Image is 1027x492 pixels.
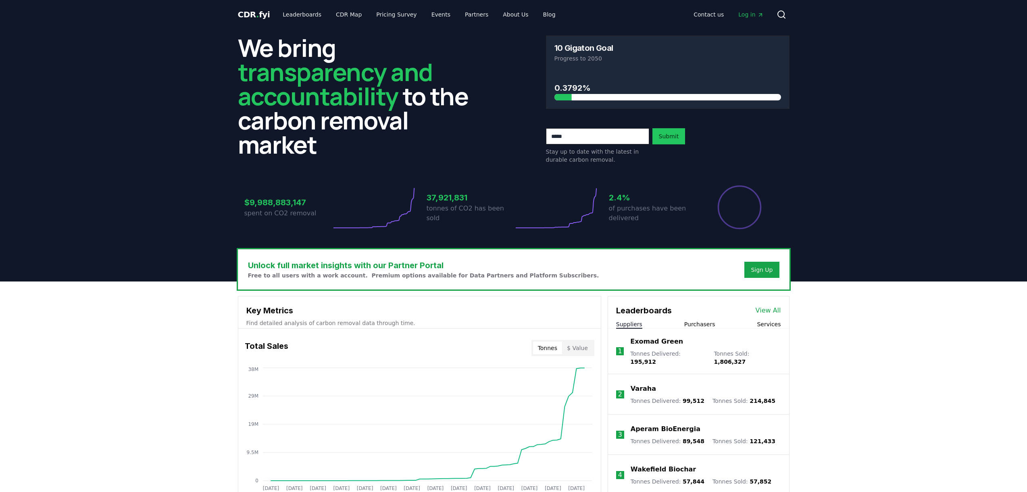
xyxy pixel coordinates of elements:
a: Log in [732,7,770,22]
tspan: [DATE] [333,486,350,491]
tspan: [DATE] [521,486,537,491]
span: 121,433 [750,438,775,444]
p: Tonnes Delivered : [631,397,704,405]
a: Varaha [631,384,656,394]
a: Wakefield Biochar [631,465,696,474]
a: Blog [537,7,562,22]
button: $ Value [562,342,593,354]
tspan: [DATE] [498,486,514,491]
a: About Us [496,7,535,22]
span: . [256,10,259,19]
nav: Main [276,7,562,22]
a: Events [425,7,457,22]
p: 3 [618,430,622,440]
h3: Leaderboards [616,304,672,317]
button: Sign Up [744,262,779,278]
p: Stay up to date with the latest in durable carbon removal. [546,148,649,164]
span: transparency and accountability [238,55,433,113]
a: Leaderboards [276,7,328,22]
tspan: [DATE] [474,486,491,491]
a: Partners [458,7,495,22]
tspan: [DATE] [262,486,279,491]
p: Tonnes Sold : [712,477,771,486]
tspan: [DATE] [427,486,444,491]
button: Purchasers [684,320,715,328]
p: Progress to 2050 [554,54,781,63]
h3: Key Metrics [246,304,593,317]
tspan: [DATE] [450,486,467,491]
nav: Main [687,7,770,22]
p: 1 [618,346,622,356]
p: Find detailed analysis of carbon removal data through time. [246,319,593,327]
h3: $9,988,883,147 [244,196,331,208]
p: Tonnes Sold : [712,397,775,405]
a: CDR.fyi [238,9,270,20]
span: Log in [738,10,763,19]
a: Pricing Survey [370,7,423,22]
tspan: 38M [248,367,258,372]
p: Free to all users with a work account. Premium options available for Data Partners and Platform S... [248,271,599,279]
tspan: [DATE] [545,486,561,491]
button: Tonnes [533,342,562,354]
p: of purchases have been delivered [609,204,696,223]
span: CDR fyi [238,10,270,19]
tspan: [DATE] [568,486,585,491]
div: Percentage of sales delivered [717,185,762,230]
tspan: [DATE] [356,486,373,491]
h3: Unlock full market insights with our Partner Portal [248,259,599,271]
h3: 2.4% [609,192,696,204]
tspan: [DATE] [286,486,302,491]
a: Exomad Green [630,337,683,346]
tspan: 29M [248,393,258,399]
button: Services [757,320,781,328]
h3: 0.3792% [554,82,781,94]
p: Tonnes Delivered : [631,477,704,486]
tspan: 19M [248,421,258,427]
button: Submit [652,128,685,144]
tspan: [DATE] [404,486,420,491]
p: Tonnes Sold : [714,350,781,366]
h2: We bring to the carbon removal market [238,35,481,156]
p: Tonnes Delivered : [631,437,704,445]
a: Contact us [687,7,730,22]
h3: 37,921,831 [427,192,514,204]
a: Sign Up [751,266,773,274]
p: Tonnes Delivered : [630,350,706,366]
p: 4 [618,470,622,480]
a: View All [756,306,781,315]
p: spent on CO2 removal [244,208,331,218]
a: Aperam BioEnergia [631,424,700,434]
tspan: 0 [255,478,258,484]
tspan: 9.5M [246,450,258,455]
span: 214,845 [750,398,775,404]
span: 99,512 [683,398,704,404]
h3: 10 Gigaton Goal [554,44,613,52]
p: 2 [618,390,622,399]
p: tonnes of CO2 has been sold [427,204,514,223]
span: 57,852 [750,478,771,485]
p: Tonnes Sold : [712,437,775,445]
h3: Total Sales [245,340,288,356]
span: 195,912 [630,359,656,365]
span: 89,548 [683,438,704,444]
span: 1,806,327 [714,359,746,365]
a: CDR Map [329,7,368,22]
tspan: [DATE] [380,486,397,491]
button: Suppliers [616,320,642,328]
span: 57,844 [683,478,704,485]
tspan: [DATE] [310,486,326,491]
